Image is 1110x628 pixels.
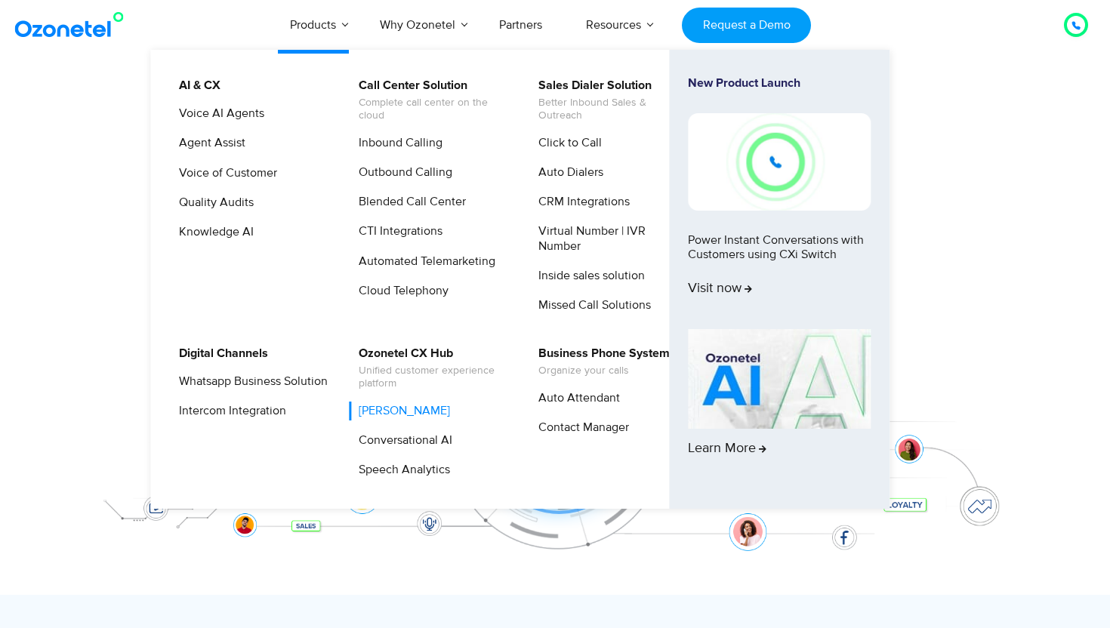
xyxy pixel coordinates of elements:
a: Sales Dialer SolutionBetter Inbound Sales & Outreach [529,76,689,125]
span: Visit now [688,281,752,297]
a: New Product LaunchPower Instant Conversations with Customers using CXi SwitchVisit now [688,76,871,323]
a: Conversational AI [349,431,455,450]
a: Inbound Calling [349,134,445,152]
a: Whatsapp Business Solution [169,372,330,391]
span: Complete call center on the cloud [359,97,507,122]
span: Better Inbound Sales & Outreach [538,97,687,122]
a: Call Center SolutionComplete call center on the cloud [349,76,510,125]
a: Auto Attendant [529,389,622,408]
a: Ozonetel CX HubUnified customer experience platform [349,344,510,392]
a: Business Phone SystemOrganize your calls [529,344,672,380]
a: Automated Telemarketing [349,252,498,271]
a: Blended Call Center [349,192,468,211]
span: Learn More [688,441,766,457]
span: Unified customer experience platform [359,365,507,390]
a: Speech Analytics [349,460,452,479]
a: Outbound Calling [349,163,455,182]
img: AI [688,329,871,429]
a: [PERSON_NAME] [349,402,452,420]
a: Missed Call Solutions [529,296,653,315]
a: Contact Manager [529,418,631,437]
a: Agent Assist [169,134,248,152]
a: Voice of Customer [169,164,279,183]
a: Knowledge AI [169,223,256,242]
a: Inside sales solution [529,266,647,285]
a: Auto Dialers [529,163,606,182]
a: Learn More [688,329,871,483]
span: Organize your calls [538,365,670,377]
a: CTI Integrations [349,222,445,241]
a: Quality Audits [169,193,256,212]
a: Click to Call [529,134,604,152]
a: CRM Integrations [529,192,632,211]
a: Digital Channels [169,344,270,363]
a: Request a Demo [682,8,811,43]
a: Voice AI Agents [169,104,267,123]
img: New-Project-17.png [688,113,871,210]
div: Orchestrate Intelligent [83,96,1027,144]
a: Virtual Number | IVR Number [529,222,689,255]
a: Intercom Integration [169,402,288,420]
div: Customer Experiences [83,135,1027,208]
a: Cloud Telephony [349,282,451,300]
a: AI & CX [169,76,223,95]
div: Turn every conversation into a growth engine for your enterprise. [83,208,1027,225]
